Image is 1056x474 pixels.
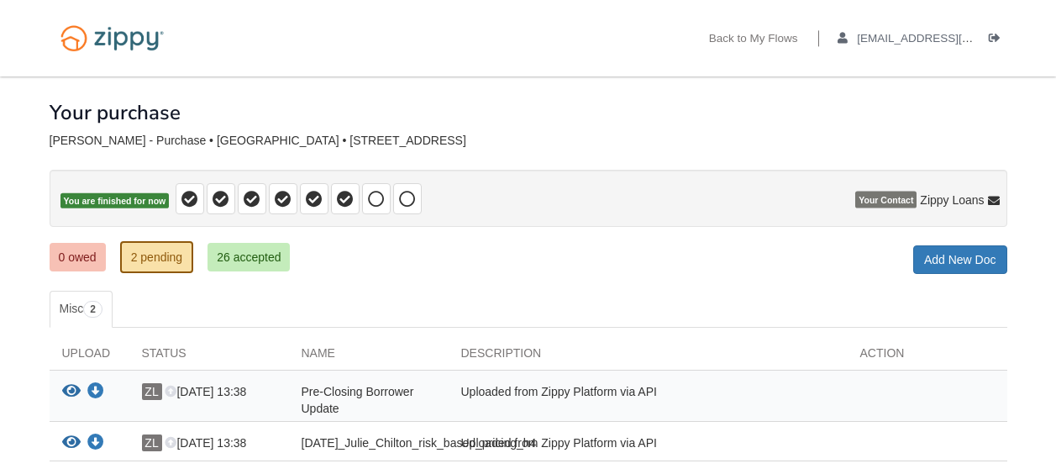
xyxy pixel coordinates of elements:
a: Log out [989,32,1007,49]
span: 2 [83,301,102,318]
span: ZL [142,434,162,451]
a: edit profile [838,32,1050,49]
div: [PERSON_NAME] - Purchase • [GEOGRAPHIC_DATA] • [STREET_ADDRESS] [50,134,1007,148]
h1: Your purchase [50,102,181,124]
a: Add New Doc [913,245,1007,274]
div: Description [449,345,848,370]
div: Uploaded from Zippy Platform via API [449,383,848,417]
img: Logo [50,17,175,60]
span: Zippy Loans [920,192,984,208]
span: [DATE] 13:38 [165,385,246,398]
a: Misc [50,291,113,328]
div: Action [848,345,1007,370]
a: Download Pre-Closing Borrower Update [87,386,104,399]
a: 0 owed [50,243,106,271]
span: Your Contact [855,192,917,208]
span: Pre-Closing Borrower Update [302,385,414,415]
span: You are finished for now [60,193,170,209]
span: [DATE] 13:38 [165,436,246,450]
span: chiltonjp26@gmail.com [857,32,1049,45]
div: Status [129,345,289,370]
button: View 09-10-2025_Julie_Chilton_risk_based_pricing_h4 [62,434,81,452]
div: Uploaded from Zippy Platform via API [449,434,848,456]
button: View Pre-Closing Borrower Update [62,383,81,401]
div: Upload [50,345,129,370]
span: [DATE]_Julie_Chilton_risk_based_pricing_h4 [302,436,537,450]
a: Download 09-10-2025_Julie_Chilton_risk_based_pricing_h4 [87,437,104,450]
a: 26 accepted [208,243,290,271]
span: ZL [142,383,162,400]
a: Back to My Flows [709,32,798,49]
a: 2 pending [120,241,194,273]
div: Name [289,345,449,370]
